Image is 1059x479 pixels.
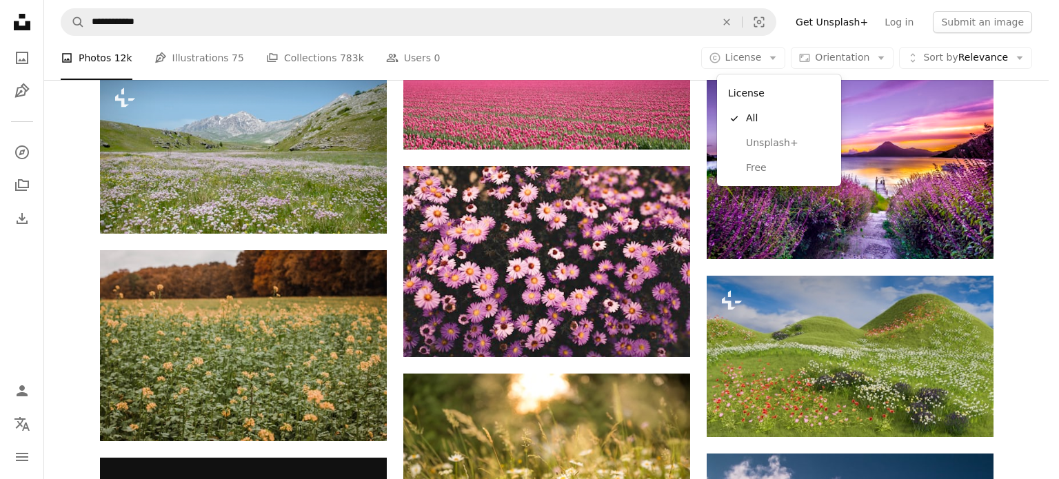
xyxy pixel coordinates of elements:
[723,80,836,106] div: License
[725,52,762,63] span: License
[746,136,830,150] span: Unsplash+
[746,112,830,125] span: All
[791,47,894,69] button: Orientation
[746,161,830,175] span: Free
[701,47,786,69] button: License
[717,74,841,186] div: License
